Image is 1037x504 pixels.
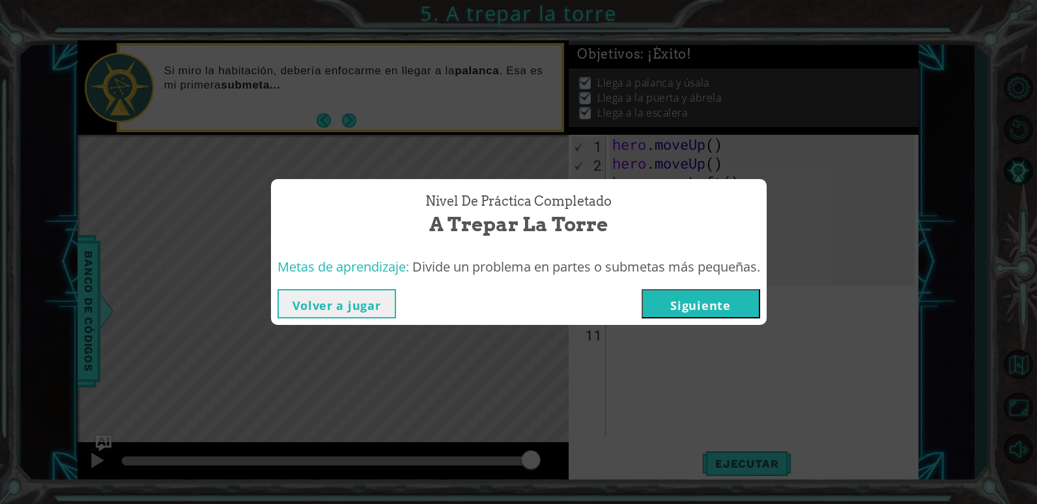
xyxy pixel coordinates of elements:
span: Metas de aprendizaje: [277,258,409,275]
span: Nivel de práctica Completado [425,192,612,211]
span: A trepar la torre [429,210,608,238]
button: Volver a jugar [277,289,396,318]
button: Siguiente [642,289,760,318]
span: Divide un problema en partes o submetas más pequeñas. [412,258,760,275]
